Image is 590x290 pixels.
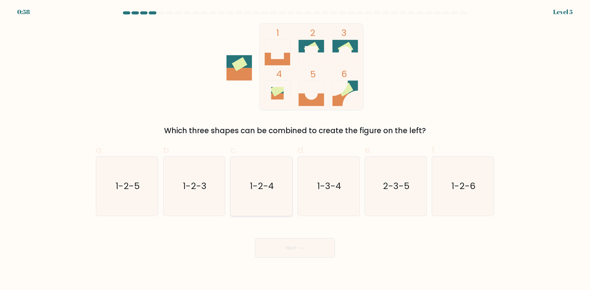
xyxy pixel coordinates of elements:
tspan: 2 [310,27,315,39]
span: f. [432,144,436,156]
span: a. [96,144,103,156]
text: 1-3-4 [317,180,341,192]
text: 2-3-5 [383,180,410,192]
button: Next [255,238,335,258]
div: Level 5 [553,7,573,17]
tspan: 4 [276,68,282,80]
text: 1-2-4 [250,180,274,192]
span: b. [163,144,171,156]
text: 1-2-6 [452,180,476,192]
text: 1-2-3 [183,180,206,192]
div: Which three shapes can be combined to create the figure on the left? [100,125,490,136]
text: 1-2-5 [116,180,140,192]
span: c. [230,144,237,156]
tspan: 5 [310,68,316,80]
span: d. [297,144,305,156]
div: 0:58 [17,7,30,17]
tspan: 3 [341,27,347,39]
tspan: 6 [341,68,347,80]
tspan: 1 [276,27,279,39]
span: e. [365,144,372,156]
